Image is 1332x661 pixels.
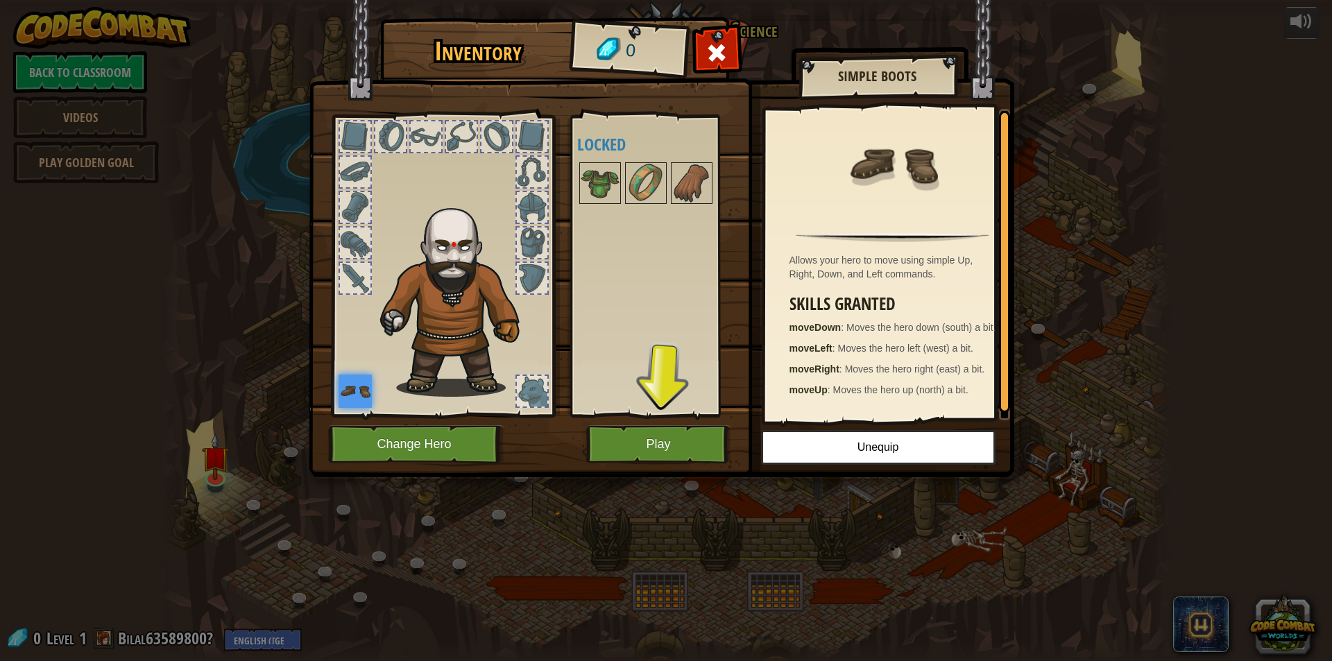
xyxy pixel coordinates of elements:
span: 0 [624,38,636,64]
span: Moves the hero down (south) a bit. [846,322,996,333]
h1: Inventory [390,37,567,66]
img: portrait.png [848,119,938,209]
img: portrait.png [339,375,372,408]
button: Play [586,425,731,463]
span: : [839,363,845,375]
strong: moveDown [789,322,842,333]
img: goliath_hair.png [373,195,543,397]
strong: moveUp [789,384,828,395]
h3: Skills Granted [789,295,1003,314]
img: portrait.png [672,164,711,203]
img: hr.png [796,233,989,242]
div: Allows your hero to move using simple Up, Right, Down, and Left commands. [789,253,1003,281]
span: : [841,322,846,333]
strong: moveRight [789,363,839,375]
span: Moves the hero right (east) a bit. [845,363,985,375]
h2: Simple Boots [812,69,943,84]
img: portrait.png [626,164,665,203]
button: Change Hero [328,425,504,463]
span: Moves the hero up (north) a bit. [833,384,968,395]
span: Moves the hero left (west) a bit. [838,343,973,354]
span: : [832,343,838,354]
img: portrait.png [581,164,620,203]
button: Unequip [761,430,996,465]
strong: moveLeft [789,343,832,354]
span: : [828,384,833,395]
h4: Locked [577,135,751,153]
